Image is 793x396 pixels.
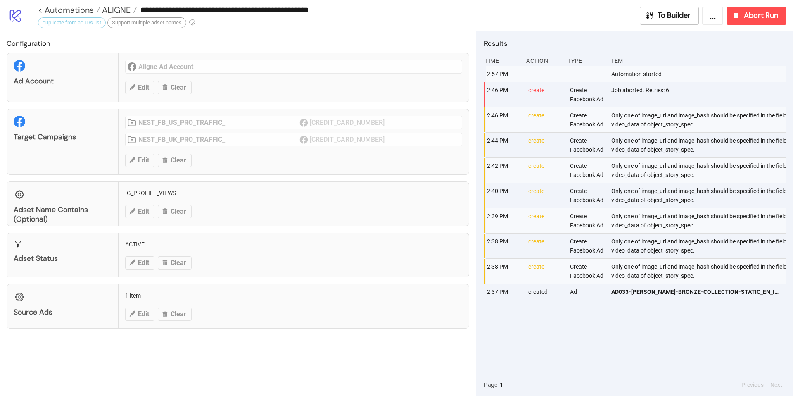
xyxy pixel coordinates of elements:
[610,82,788,107] div: Job aborted. Retries: 6
[569,158,605,183] div: Create Facebook Ad
[484,380,497,389] span: Page
[527,82,563,107] div: create
[527,183,563,208] div: create
[38,17,106,28] div: duplicate from ad IDs list
[610,107,788,132] div: Only one of image_url and image_hash should be specified in the field video_data of object_story_...
[611,287,783,296] span: AD033-[PERSON_NAME]-BRONZE-COLLECTION-STATIC_EN_IMG_CP_12092025_F_CC_SC1_USP8_
[486,183,522,208] div: 2:40 PM
[527,107,563,132] div: create
[610,208,788,233] div: Only one of image_url and image_hash should be specified in the field video_data of object_story_...
[527,284,563,300] div: created
[569,234,605,258] div: Create Facebook Ad
[567,53,603,69] div: Type
[484,53,520,69] div: Time
[610,234,788,258] div: Only one of image_url and image_hash should be specified in the field video_data of object_story_...
[486,158,522,183] div: 2:42 PM
[100,6,137,14] a: ALIGNE
[38,6,100,14] a: < Automations
[569,284,605,300] div: Ad
[486,284,522,300] div: 2:37 PM
[610,158,788,183] div: Only one of image_url and image_hash should be specified in the field video_data of object_story_...
[610,66,788,82] div: Automation started
[486,234,522,258] div: 2:38 PM
[744,11,778,20] span: Abort Run
[527,259,563,284] div: create
[727,7,786,25] button: Abort Run
[525,53,561,69] div: Action
[569,183,605,208] div: Create Facebook Ad
[107,17,186,28] div: Support multiple adset names
[486,107,522,132] div: 2:46 PM
[497,380,506,389] button: 1
[768,380,785,389] button: Next
[486,259,522,284] div: 2:38 PM
[486,82,522,107] div: 2:46 PM
[527,133,563,157] div: create
[610,259,788,284] div: Only one of image_url and image_hash should be specified in the field video_data of object_story_...
[611,284,783,300] a: AD033-[PERSON_NAME]-BRONZE-COLLECTION-STATIC_EN_IMG_CP_12092025_F_CC_SC1_USP8_
[640,7,699,25] button: To Builder
[486,208,522,233] div: 2:39 PM
[569,259,605,284] div: Create Facebook Ad
[702,7,723,25] button: ...
[608,53,786,69] div: Item
[569,82,605,107] div: Create Facebook Ad
[100,5,131,15] span: ALIGNE
[527,234,563,258] div: create
[569,107,605,132] div: Create Facebook Ad
[527,158,563,183] div: create
[739,380,766,389] button: Previous
[610,183,788,208] div: Only one of image_url and image_hash should be specified in the field video_data of object_story_...
[569,133,605,157] div: Create Facebook Ad
[486,133,522,157] div: 2:44 PM
[658,11,691,20] span: To Builder
[484,38,786,49] h2: Results
[527,208,563,233] div: create
[610,133,788,157] div: Only one of image_url and image_hash should be specified in the field video_data of object_story_...
[569,208,605,233] div: Create Facebook Ad
[486,66,522,82] div: 2:57 PM
[7,38,469,49] h2: Configuration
